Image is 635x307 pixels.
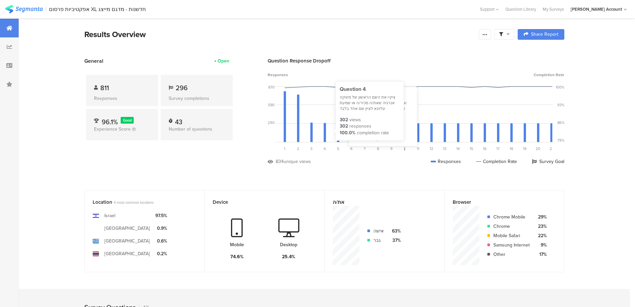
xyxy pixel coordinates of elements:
div: 870 [268,85,275,90]
span: 17 [496,146,500,151]
div: completion rate [357,130,389,136]
div: ציין/י את השם הראשון של משקה אנרגיה שאת/ה מכיר/ה או שמעת עליונא לציין שם אחד בלבד [340,95,400,111]
div: [GEOGRAPHIC_DATA] [104,250,150,257]
span: 811 [100,83,109,93]
span: 7 [364,146,366,151]
div: 99.7% [353,135,366,142]
div: 86% [557,120,564,125]
div: Responses [94,95,150,102]
div: 290 [268,120,275,125]
div: Mobile Safari [493,232,530,239]
a: My Surveys [539,6,567,12]
div: אישה [373,227,384,235]
div: Device [213,198,305,206]
div: 63% [389,227,401,235]
div: 37% [389,237,401,244]
span: 18 [510,146,513,151]
div: Samsung Internet [493,242,530,249]
div: Israel [104,212,115,219]
div: 834 [276,158,284,165]
span: 12 [430,146,433,151]
div: 74.6% [230,253,244,260]
div: views [349,117,361,123]
span: 8 [377,146,379,151]
div: 22% [535,232,547,239]
div: 0.9% [155,225,167,232]
div: unique views [284,158,311,165]
span: 2 [297,146,299,151]
div: Desktop [280,241,297,248]
div: 100% [556,85,564,90]
div: [GEOGRAPHIC_DATA] [104,225,150,232]
div: 100.0% [340,130,356,136]
span: 15 [470,146,473,151]
span: Number of questions [169,126,212,133]
span: 4 most common locations [114,200,154,205]
div: Question 4 [340,86,400,93]
a: Question Library [502,6,539,12]
span: Share Report [531,32,558,37]
span: Experience Score [94,126,131,133]
span: 11 [417,146,419,151]
span: 16 [483,146,487,151]
div: [PERSON_NAME] Account [571,6,622,12]
span: 14 [456,146,460,151]
div: Completion Rate [476,158,517,165]
div: Browser [453,198,545,206]
span: 5 [337,146,339,151]
div: אפקטיביות פרסום XL חדשנות - מדגם מייצג [49,6,146,12]
span: Completion Rate [534,72,564,78]
span: 96.1% [102,117,118,127]
div: 25.4% [282,253,295,260]
div: 0.6% [155,238,167,245]
div: | [45,5,46,13]
div: 43 [175,117,182,124]
span: 6 [350,146,353,151]
div: 97.5% [155,212,167,219]
span: Good [123,118,132,123]
span: 296 [176,83,188,93]
span: 9 [390,146,393,151]
div: Responses [431,158,461,165]
div: Survey Goal [532,158,564,165]
div: Location [93,198,185,206]
span: 3 [310,146,312,151]
span: 13 [443,146,446,151]
span: 21 [550,146,553,151]
div: [GEOGRAPHIC_DATA] [104,238,150,245]
div: Question Response Dropoff [268,57,564,64]
div: 580 [268,102,275,108]
div: Results Overview [84,28,476,40]
div: 302 [340,123,348,130]
div: Mobile [230,241,244,248]
div: את/ה [333,198,425,206]
div: Chrome Mobile [493,213,530,220]
span: Responses [268,72,288,78]
div: Other [493,251,530,258]
span: 20 [536,146,540,151]
div: 17% [535,251,547,258]
span: General [84,57,103,65]
div: completion rate [368,135,400,142]
img: segmanta logo [5,5,43,13]
div: responses [349,123,371,130]
div: Open [218,57,229,64]
div: 0.2% [155,250,167,257]
div: Survey completions [169,95,225,102]
div: גבר [373,237,384,244]
div: 29% [535,213,547,220]
span: 19 [523,146,527,151]
div: 9% [535,242,547,249]
div: 23% [535,223,547,230]
div: 79% [557,138,564,143]
span: 4 [324,146,326,151]
div: 302 [340,117,348,123]
span: 1 [284,146,285,151]
div: Support [480,4,499,14]
div: Chrome [493,223,530,230]
div: 93% [557,102,564,108]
